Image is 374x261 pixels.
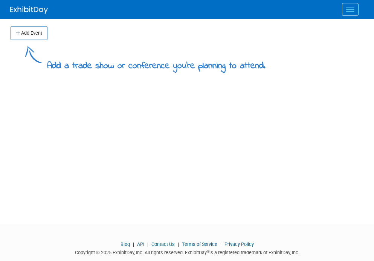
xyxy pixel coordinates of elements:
[342,3,359,16] button: Menu
[10,6,48,14] img: ExhibitDay
[145,241,150,247] span: |
[224,241,254,247] a: Privacy Policy
[218,241,223,247] span: |
[47,54,266,73] div: Add a trade show or conference you're planning to attend.
[176,241,181,247] span: |
[131,241,136,247] span: |
[151,241,175,247] a: Contact Us
[207,249,209,253] sup: ®
[137,241,144,247] a: API
[182,241,217,247] a: Terms of Service
[121,241,130,247] a: Blog
[10,26,48,40] button: Add Event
